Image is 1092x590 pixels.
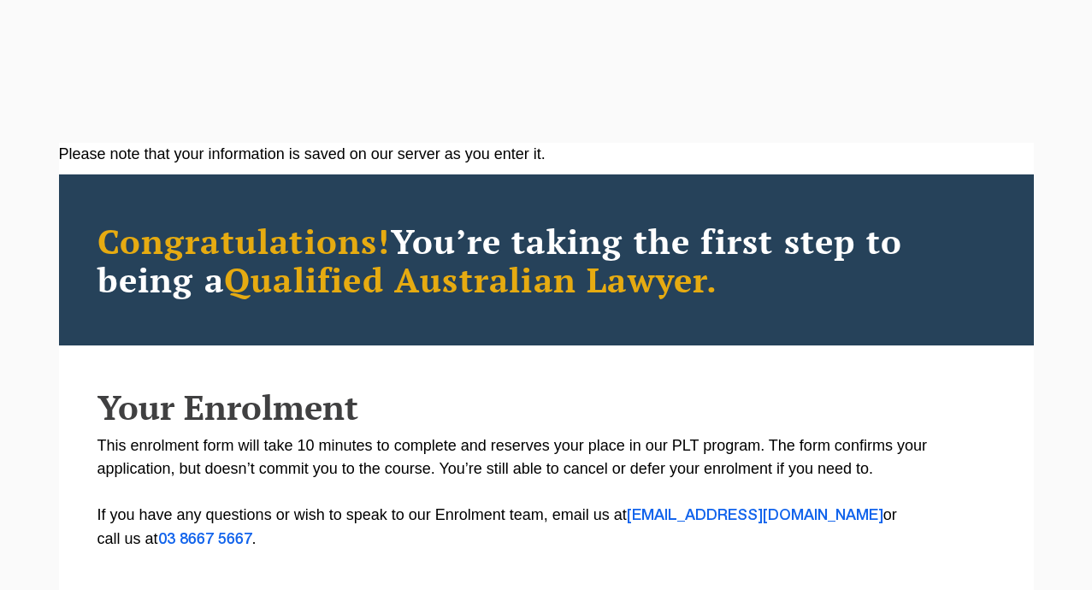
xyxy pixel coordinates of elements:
a: 03 8667 5667 [158,533,252,546]
a: [EMAIL_ADDRESS][DOMAIN_NAME] [627,509,883,522]
span: Congratulations! [97,218,391,263]
span: Qualified Australian Lawyer. [224,257,718,302]
div: Please note that your information is saved on our server as you enter it. [59,143,1034,166]
h2: Your Enrolment [97,388,995,426]
h2: You’re taking the first step to being a [97,221,995,298]
p: This enrolment form will take 10 minutes to complete and reserves your place in our PLT program. ... [97,434,995,552]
